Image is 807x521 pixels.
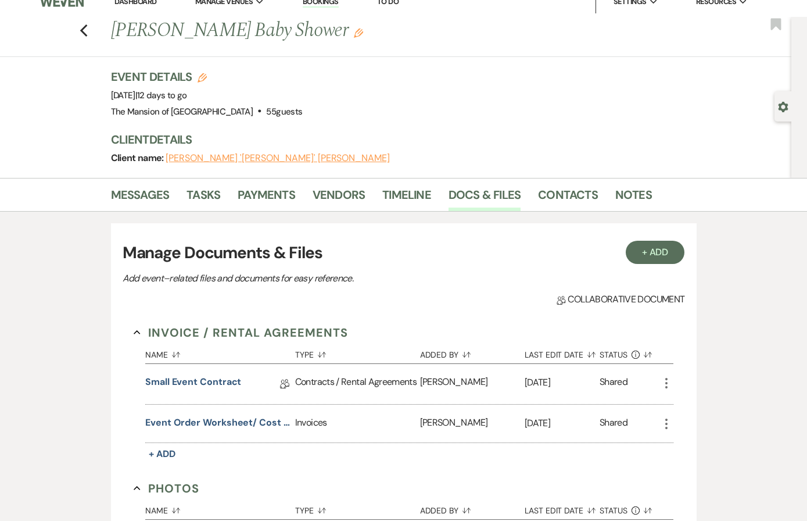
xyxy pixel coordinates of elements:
[557,292,684,306] span: Collaborative document
[123,241,685,265] h3: Manage Documents & Files
[525,416,600,431] p: [DATE]
[166,154,390,163] button: [PERSON_NAME] '[PERSON_NAME]' [PERSON_NAME]
[145,416,290,430] button: Event Order Worksheet/ Cost Estimate
[420,405,525,443] div: [PERSON_NAME]
[600,375,627,393] div: Shared
[420,497,525,519] button: Added By
[111,106,253,117] span: The Mansion of [GEOGRAPHIC_DATA]
[382,185,431,211] a: Timeline
[525,341,600,363] button: Last Edit Date
[111,152,166,164] span: Client name:
[295,341,420,363] button: Type
[295,497,420,519] button: Type
[186,185,220,211] a: Tasks
[420,341,525,363] button: Added By
[538,185,598,211] a: Contacts
[354,27,363,38] button: Edit
[600,497,659,519] button: Status
[420,364,525,404] div: [PERSON_NAME]
[600,506,627,515] span: Status
[111,90,187,101] span: [DATE]
[149,448,175,460] span: + Add
[135,90,187,101] span: |
[145,446,179,462] button: + Add
[134,324,348,341] button: Invoice / Rental Agreements
[626,241,685,264] button: + Add
[600,341,659,363] button: Status
[449,185,521,211] a: Docs & Files
[615,185,652,211] a: Notes
[525,497,600,519] button: Last Edit Date
[600,351,627,359] span: Status
[145,497,295,519] button: Name
[238,185,295,211] a: Payments
[111,69,303,85] h3: Event Details
[295,405,420,443] div: Invoices
[525,375,600,390] p: [DATE]
[137,90,187,101] span: 12 days to go
[111,131,762,148] h3: Client Details
[778,101,788,112] button: Open lead details
[123,271,529,286] p: Add event–related files and documents for easy reference.
[111,17,632,45] h1: [PERSON_NAME] Baby Shower
[313,185,365,211] a: Vendors
[134,480,199,497] button: Photos
[295,364,420,404] div: Contracts / Rental Agreements
[145,341,295,363] button: Name
[600,416,627,431] div: Shared
[266,106,302,117] span: 55 guests
[145,375,241,393] a: Small Event Contract
[111,185,170,211] a: Messages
